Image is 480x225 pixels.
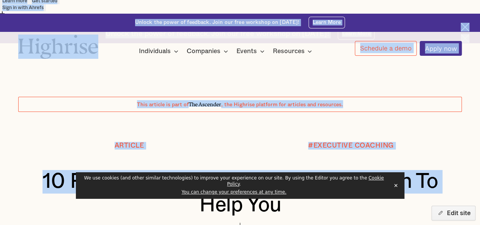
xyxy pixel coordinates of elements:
[308,142,394,149] div: #EXECUTIVE COACHING
[187,47,230,56] div: Companies
[181,189,286,195] button: You can change your preferences at any time.
[355,41,417,56] a: Schedule a demo
[18,35,98,59] img: Highrise logo
[221,102,343,107] span: , the Highrise platform for articles and resources.
[139,47,181,56] div: Individuals
[2,5,44,10] span: Sign in with Ahrefs
[308,17,345,28] a: Learn More
[272,47,314,56] div: Resources
[189,100,221,107] span: The Ascender
[37,170,443,217] h1: 10 Reasons To Hire A Leadership Coach To Help You
[272,47,304,56] div: Resources
[236,47,267,56] div: Events
[390,180,401,191] button: Close
[84,175,384,187] span: We use cookies (and other similar technologies) to improve your experience on our site. By using ...
[137,102,189,107] span: This article is part of
[431,206,475,220] button: Edit site
[420,41,462,56] a: Apply now
[461,23,469,31] img: Cross icon
[139,47,171,56] div: Individuals
[187,47,220,56] div: Companies
[236,47,257,56] div: Events
[115,142,144,149] div: Article
[135,19,300,26] div: Unlock the power of feedback. Join our free workshop on [DATE]!
[227,175,384,187] a: Cookie Policy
